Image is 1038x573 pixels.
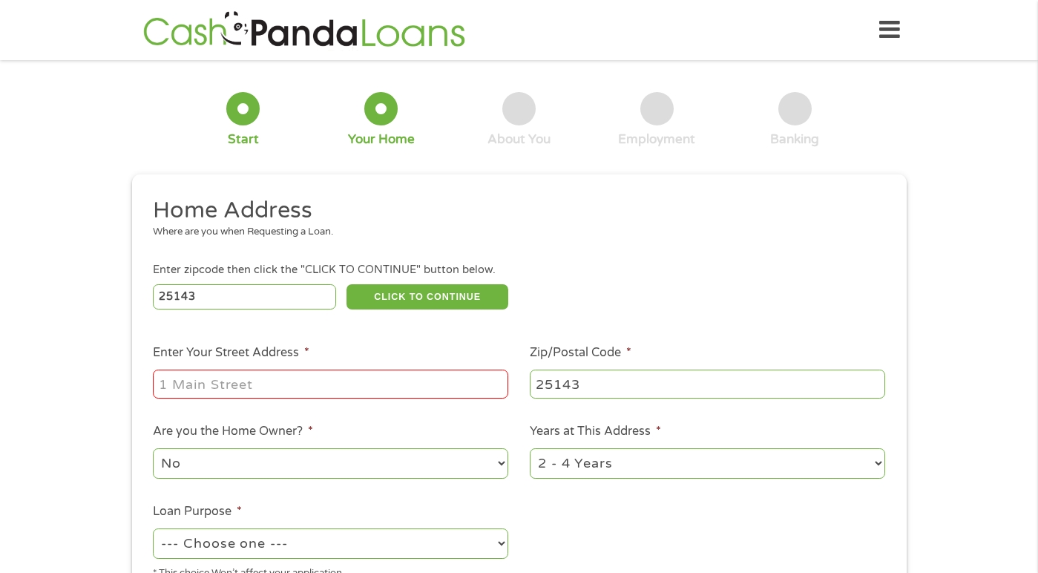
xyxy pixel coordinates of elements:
[153,196,874,226] h2: Home Address
[153,424,313,439] label: Are you the Home Owner?
[139,9,470,51] img: GetLoanNow Logo
[153,225,874,240] div: Where are you when Requesting a Loan.
[153,345,309,361] label: Enter Your Street Address
[346,284,508,310] button: CLICK TO CONTINUE
[153,262,884,278] div: Enter zipcode then click the "CLICK TO CONTINUE" button below.
[153,284,336,310] input: Enter Zipcode (e.g 01510)
[153,370,508,398] input: 1 Main Street
[153,504,242,520] label: Loan Purpose
[618,131,695,148] div: Employment
[348,131,415,148] div: Your Home
[770,131,819,148] div: Banking
[228,131,259,148] div: Start
[487,131,551,148] div: About You
[530,424,661,439] label: Years at This Address
[530,345,631,361] label: Zip/Postal Code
